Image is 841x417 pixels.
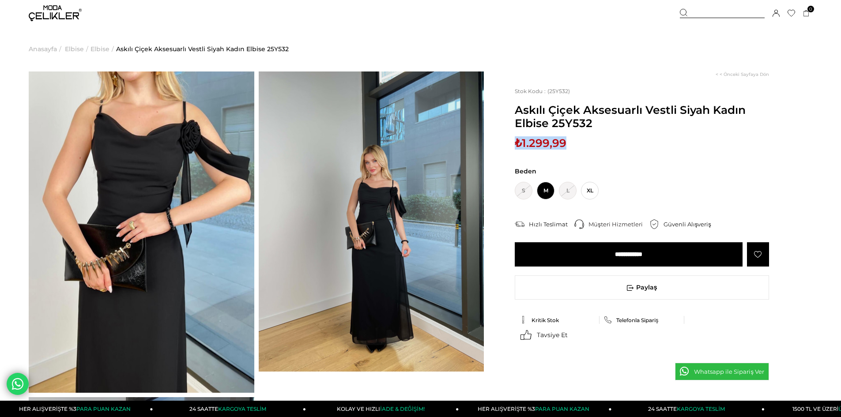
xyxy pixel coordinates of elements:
[535,406,589,412] span: PARA PUAN KAZAN
[716,71,769,77] a: < < Önceki Sayfaya Dön
[29,26,57,71] a: Anasayfa
[29,5,82,21] img: logo
[649,219,659,229] img: security.png
[515,88,570,94] span: (25Y532)
[574,219,584,229] img: call-center.png
[675,363,769,380] a: Whatsapp ile Sipariş Ver
[515,219,524,229] img: shipping.png
[91,26,109,71] a: Elbise
[380,406,424,412] span: İADE & DEĞİŞİM!
[153,401,306,417] a: 24 SAATTEKARGOYA TESLİM
[515,182,532,199] span: S
[218,406,266,412] span: KARGOYA TESLİM
[588,220,649,228] div: Müşteri Hizmetleri
[612,401,765,417] a: 24 SAATTEKARGOYA TESLİM
[537,182,554,199] span: M
[259,71,484,372] img: Vestli elbise 25Y532
[91,26,116,71] li: >
[532,317,559,323] span: Kritik Stok
[515,103,769,130] span: Askılı Çiçek Aksesuarlı Vestli Siyah Kadın Elbise 25Y532
[677,406,724,412] span: KARGOYA TESLİM
[537,331,568,339] span: Tavsiye Et
[803,10,810,17] a: 0
[515,276,769,299] span: Paylaş
[306,401,459,417] a: KOLAY VE HIZLIİADE & DEĞİŞİM!
[29,71,254,393] img: Vestli elbise 25Y532
[747,242,769,267] a: Favorilere Ekle
[515,88,547,94] span: Stok Kodu
[807,6,814,12] span: 0
[664,220,718,228] div: Güvenli Alışveriş
[604,316,680,324] a: Telefonla Sipariş
[559,182,577,199] span: L
[459,401,611,417] a: HER ALIŞVERİŞTE %3PARA PUAN KAZAN
[116,26,289,71] a: Askılı Çiçek Aksesuarlı Vestli Siyah Kadın Elbise 25Y532
[581,182,599,199] span: XL
[65,26,91,71] li: >
[515,136,566,150] span: ₺1.299,99
[65,26,84,71] a: Elbise
[515,167,769,175] span: Beden
[29,26,64,71] li: >
[616,317,658,323] span: Telefonla Sipariş
[76,406,131,412] span: PARA PUAN KAZAN
[529,220,574,228] div: Hızlı Teslimat
[519,316,595,324] a: Kritik Stok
